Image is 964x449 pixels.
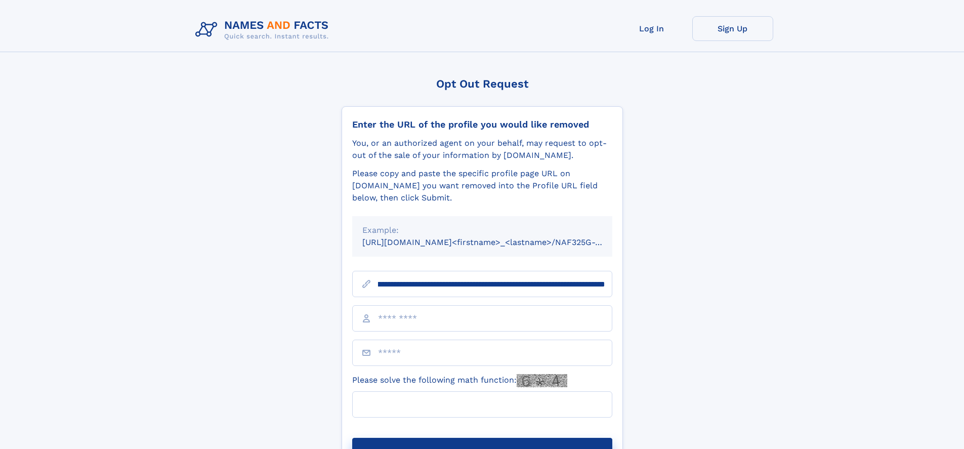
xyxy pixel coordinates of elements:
[191,16,337,44] img: Logo Names and Facts
[342,77,623,90] div: Opt Out Request
[362,224,602,236] div: Example:
[362,237,632,247] small: [URL][DOMAIN_NAME]<firstname>_<lastname>/NAF325G-xxxxxxxx
[352,168,612,204] div: Please copy and paste the specific profile page URL on [DOMAIN_NAME] you want removed into the Pr...
[352,119,612,130] div: Enter the URL of the profile you would like removed
[692,16,773,41] a: Sign Up
[611,16,692,41] a: Log In
[352,374,567,387] label: Please solve the following math function:
[352,137,612,161] div: You, or an authorized agent on your behalf, may request to opt-out of the sale of your informatio...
